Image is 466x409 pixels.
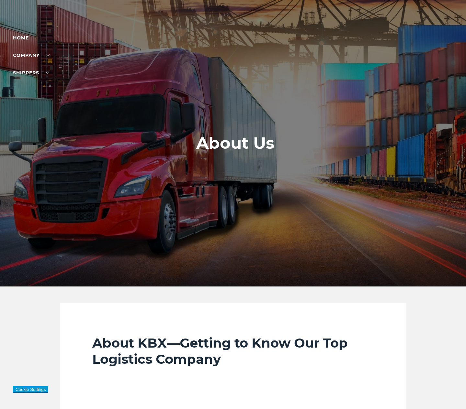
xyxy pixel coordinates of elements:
[13,52,50,58] a: Company
[13,70,50,76] a: SHIPPERS
[196,134,275,153] h1: About Us
[92,335,374,367] h2: About KBX—Getting to Know Our Top Logistics Company
[13,386,48,393] button: Cookie Settings
[13,35,29,41] a: Home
